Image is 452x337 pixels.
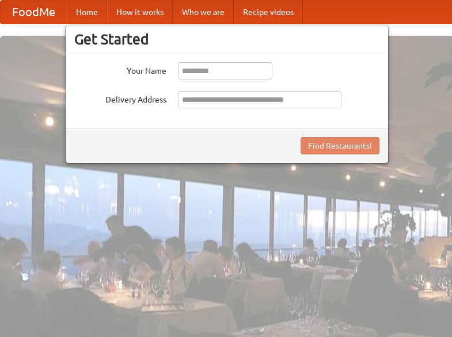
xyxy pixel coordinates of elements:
[74,31,379,48] h3: Get Started
[173,1,234,24] a: Who we are
[74,62,166,77] label: Your Name
[301,137,379,154] button: Find Restaurants!
[74,91,166,105] label: Delivery Address
[234,1,303,24] a: Recipe videos
[107,1,173,24] a: How it works
[1,1,67,24] a: FoodMe
[67,1,107,24] a: Home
